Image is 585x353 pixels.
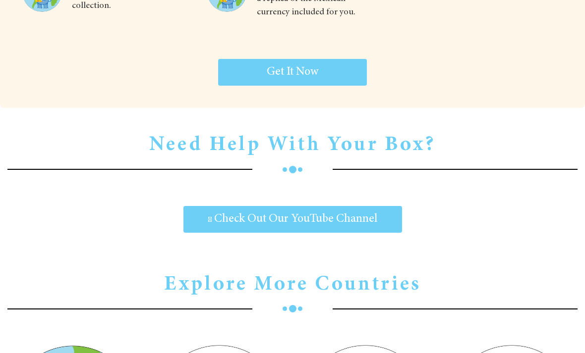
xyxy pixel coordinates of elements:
span: Need Help With Your Box? [149,135,436,155]
a: Get It Now [218,59,367,86]
span: Get It Now [267,66,318,78]
span: Explore more Countries [164,274,421,295]
a: Check Out Our YouTube Channel [183,206,402,233]
span: Check Out Our YouTube Channel [214,213,377,225]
